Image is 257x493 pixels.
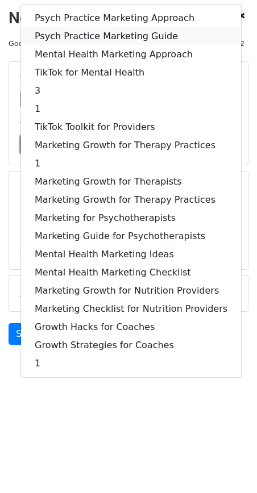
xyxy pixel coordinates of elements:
[21,82,241,100] a: 3
[21,45,241,64] a: Mental Health Marketing Approach
[21,154,241,173] a: 1
[9,39,149,48] small: Google Sheet:
[21,318,241,336] a: Growth Hacks for Coaches
[21,136,241,154] a: Marketing Growth for Therapy Practices
[21,354,241,373] a: 1
[21,227,241,245] a: Marketing Guide for Psychotherapists
[21,336,241,354] a: Growth Strategies for Coaches
[21,64,241,82] a: TikTok for Mental Health
[21,100,241,118] a: 1
[9,9,248,28] h2: New Campaign
[21,9,241,27] a: Psych Practice Marketing Approach
[200,438,257,493] iframe: Chat Widget
[21,282,241,300] a: Marketing Growth for Nutrition Providers
[21,27,241,45] a: Psych Practice Marketing Guide
[21,245,241,264] a: Mental Health Marketing Ideas
[21,300,241,318] a: Marketing Checklist for Nutrition Providers
[9,323,46,345] a: Send
[21,209,241,227] a: Marketing for Psychotherapists
[21,118,241,136] a: TikTok Toolkit for Providers
[21,264,241,282] a: Mental Health Marketing Checklist
[21,191,241,209] a: Marketing Growth for Therapy Practices
[21,173,241,191] a: Marketing Growth for Therapists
